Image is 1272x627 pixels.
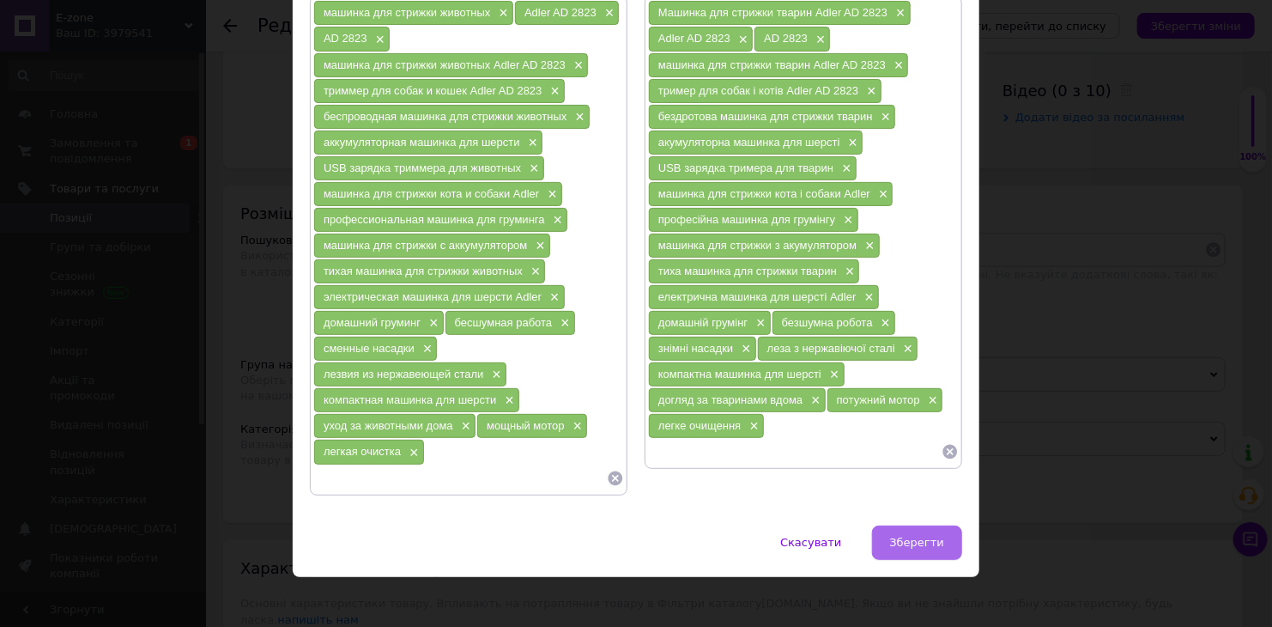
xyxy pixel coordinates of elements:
[872,526,962,560] button: Зберегти
[51,99,134,113] span: USB A зарядка
[899,342,913,356] span: ×
[51,62,421,76] span: Дополнительный аккумулятор обеспечивает непрерывную работу
[543,187,557,202] span: ×
[324,419,453,432] span: уход за животными дома
[324,239,527,252] span: машинка для стрижки с аккумулятором
[837,393,920,406] span: потужний мотор
[524,136,538,150] span: ×
[425,316,439,331] span: ×
[752,316,766,331] span: ×
[877,316,891,331] span: ×
[658,342,733,355] span: знімні насадки
[658,110,873,123] span: бездротова машинка для стрижки тварин
[324,290,542,303] span: электрическая машинка для шерсти Adler
[324,445,401,458] span: легкая очистка
[890,536,944,549] span: Зберегти
[735,33,748,47] span: ×
[762,526,859,560] button: Скасувати
[571,110,585,125] span: ×
[877,110,891,125] span: ×
[324,342,415,355] span: сменные насадки
[405,446,419,460] span: ×
[767,342,895,355] span: леза з нержавіючої сталі
[487,419,564,432] span: мощный мотор
[324,58,566,71] span: машинка для стрижки животных Adler AD 2823
[863,84,876,99] span: ×
[525,161,539,176] span: ×
[324,368,484,380] span: лезвия из нержавеющей стали
[419,342,433,356] span: ×
[924,393,938,408] span: ×
[527,265,541,279] span: ×
[324,32,367,45] span: AD 2823
[324,213,545,226] span: профессиональная машинка для груминга
[324,84,542,97] span: триммер для собак и кошек Adler AD 2823
[812,33,826,47] span: ×
[51,118,415,131] span: В комплект входит дополнительный аккумулятор, щетка и масло
[658,187,870,200] span: машинка для стрижки кота і собаки Adler
[764,32,808,45] span: AD 2823
[500,393,514,408] span: ×
[658,136,840,149] span: акумуляторна машинка для шерсті
[457,419,471,434] span: ×
[861,239,875,253] span: ×
[861,290,875,305] span: ×
[570,58,584,73] span: ×
[51,174,294,188] span: Тип батареи: Ni-MH (никель-металлгидрид)
[658,32,730,45] span: Adler AD 2823
[839,213,853,228] span: ×
[524,6,597,19] span: Adler AD 2823
[875,187,888,202] span: ×
[372,33,385,47] span: ×
[51,24,280,38] span: Титановая головка/керамическое лезвие
[51,137,169,150] span: Цвет кабеля: черный
[324,136,520,149] span: аккумуляторная машинка для шерсти
[658,290,857,303] span: електрична машинка для шерсті Adler
[658,84,858,97] span: тример для собак і котів Adler AD 2823
[658,239,857,252] span: машинка для стрижки з акумулятором
[745,419,759,434] span: ×
[547,84,560,99] span: ×
[780,536,841,549] span: Скасувати
[531,239,545,253] span: ×
[601,6,615,21] span: ×
[838,161,851,176] span: ×
[890,58,904,73] span: ×
[845,136,858,150] span: ×
[658,393,803,406] span: догляд за тваринами вдома
[782,316,873,329] span: безшумна робота
[324,161,521,174] span: USB зарядка триммера для животных
[841,265,855,279] span: ×
[658,368,821,380] span: компактна машинка для шерсті
[737,342,751,356] span: ×
[324,6,491,19] span: машинка для стрижки животных
[324,393,496,406] span: компактная машинка для шерсти
[658,58,886,71] span: машинка для стрижки тварин Adler AD 2823
[569,419,583,434] span: ×
[495,6,509,21] span: ×
[51,81,243,94] span: 4 насадки-гребешки: 3, 6, 9, 12 мм
[556,316,570,331] span: ×
[324,316,421,329] span: домашний груминг
[658,213,835,226] span: професійна машинка для грумінгу
[658,316,748,329] span: домашній грумінг
[807,393,821,408] span: ×
[658,265,837,277] span: тиха машинка для стрижки тварин
[51,155,201,169] span: Длина кабеля USB: 106 см
[549,213,563,228] span: ×
[324,187,539,200] span: машинка для стрижки кота и собаки Adler
[892,6,906,21] span: ×
[658,161,833,174] span: USB зарядка тримера для тварин
[658,6,887,19] span: Машинка для стрижки тварин Adler AD 2823
[51,192,304,206] span: Емкость аккумулятора: 2x800mAh (1600mAh)
[455,316,553,329] span: бесшумная работа
[488,368,502,382] span: ×
[324,110,566,123] span: беспроводная машинка для стрижки животных
[324,265,523,277] span: тихая машинка для стрижки животных
[51,43,276,57] span: Очень мощный и тихий двигатель 35 Вт.
[546,290,560,305] span: ×
[658,419,741,432] span: легке очищення
[826,368,839,382] span: ×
